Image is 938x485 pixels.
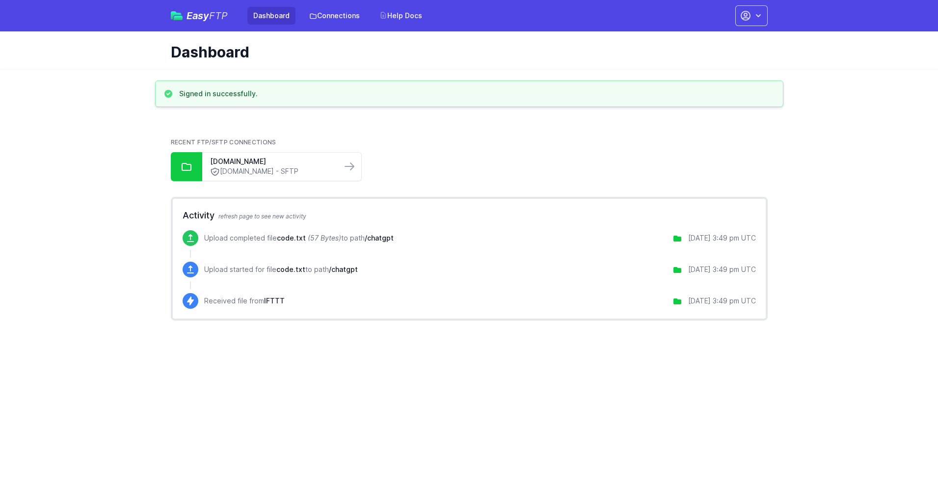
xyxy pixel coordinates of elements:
[329,265,358,273] span: /chatgpt
[303,7,366,25] a: Connections
[204,296,285,306] p: Received file from
[171,43,760,61] h1: Dashboard
[210,157,334,166] a: [DOMAIN_NAME]
[179,89,258,99] h3: Signed in successfully.
[171,11,183,20] img: easyftp_logo.png
[171,138,768,146] h2: Recent FTP/SFTP Connections
[688,233,756,243] div: [DATE] 3:49 pm UTC
[374,7,428,25] a: Help Docs
[183,209,756,222] h2: Activity
[277,234,306,242] span: code.txt
[210,166,334,177] a: [DOMAIN_NAME] - SFTP
[204,265,358,274] p: Upload started for file to path
[218,213,306,220] span: refresh page to see new activity
[688,296,756,306] div: [DATE] 3:49 pm UTC
[264,296,285,305] span: IFTTT
[365,234,394,242] span: /chatgpt
[187,11,228,21] span: Easy
[171,11,228,21] a: EasyFTP
[204,233,394,243] p: Upload completed file to path
[276,265,305,273] span: code.txt
[209,10,228,22] span: FTP
[247,7,295,25] a: Dashboard
[308,234,341,242] i: (57 Bytes)
[688,265,756,274] div: [DATE] 3:49 pm UTC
